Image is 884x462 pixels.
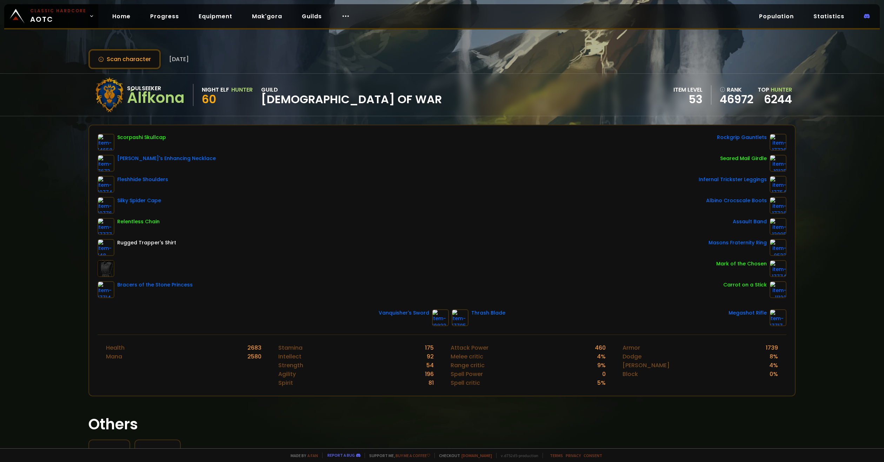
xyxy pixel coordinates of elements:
img: item-10776 [98,197,114,214]
a: Guilds [296,9,327,24]
span: Support me, [365,453,430,458]
div: 9 % [597,361,606,370]
img: item-10823 [432,309,449,326]
div: 92 [427,352,434,361]
div: Intellect [278,352,301,361]
div: [PERSON_NAME] [623,361,670,370]
div: 8 % [770,352,778,361]
div: Silky Spider Cape [117,197,161,204]
div: Vanquisher's Sword [379,309,429,317]
div: Rugged Trapper's Shirt [117,239,176,246]
a: Consent [584,453,602,458]
div: item level [673,85,703,94]
div: 460 [595,343,606,352]
div: 2580 [247,352,261,361]
div: Bracers of the Stone Princess [117,281,193,289]
img: item-17777 [98,218,114,235]
div: Megashot Rifle [729,309,767,317]
div: Makgora [95,446,124,455]
a: Report a bug [327,453,355,458]
div: Spirit [278,378,293,387]
div: Assault Band [733,218,767,225]
button: Scan character [88,49,161,69]
div: Night Elf [202,85,229,94]
div: Scorpashi Skullcap [117,134,166,141]
span: [DEMOGRAPHIC_DATA] of War [261,94,442,105]
div: 5 % [597,378,606,387]
div: Block [623,370,638,378]
div: Infernal Trickster Leggings [699,176,767,183]
div: Armor [623,343,640,352]
a: Terms [550,453,563,458]
div: Attack Power [451,343,488,352]
img: item-17774 [770,260,786,277]
div: Dodge [623,352,642,361]
div: Seared Mail Girdle [720,155,767,162]
div: Stamina [278,343,303,352]
a: Home [107,9,136,24]
div: 196 [425,370,434,378]
div: Fleshhide Shoulders [117,176,168,183]
div: 0 [602,370,606,378]
span: AOTC [30,8,86,25]
div: Álfkona [127,93,185,103]
small: Classic Hardcore [30,8,86,14]
div: 0 % [770,370,778,378]
div: Mark of the Chosen [716,260,767,268]
div: Range critic [451,361,485,370]
img: item-17714 [98,281,114,298]
div: guild [261,85,442,105]
a: Buy me a coffee [396,453,430,458]
img: item-17736 [770,134,786,151]
div: Albino Crocscale Boots [706,197,767,204]
span: Checkout [434,453,492,458]
img: item-7673 [98,155,114,172]
a: Classic HardcoreAOTC [4,4,98,28]
div: Agility [278,370,296,378]
h1: Others [88,413,796,435]
img: item-17728 [770,197,786,214]
img: item-11122 [770,281,786,298]
img: item-9533 [770,239,786,256]
img: item-17705 [452,309,468,326]
div: Melee critic [451,352,483,361]
a: Population [753,9,799,24]
div: 81 [428,378,434,387]
a: Statistics [808,9,850,24]
div: Top [758,85,792,94]
div: 53 [673,94,703,105]
span: v. d752d5 - production [496,453,538,458]
span: Made by [286,453,318,458]
div: rank [720,85,753,94]
a: Privacy [566,453,581,458]
span: [DATE] [169,55,189,64]
img: item-10774 [98,176,114,193]
a: [DOMAIN_NAME] [461,453,492,458]
div: Strength [278,361,303,370]
div: Health [106,343,125,352]
span: Hunter [771,86,792,94]
div: Hunter [231,85,253,94]
span: 60 [202,91,216,107]
img: item-19125 [770,155,786,172]
div: Thrash Blade [471,309,505,317]
div: 175 [425,343,434,352]
div: 2683 [247,343,261,352]
img: item-17717 [770,309,786,326]
div: [PERSON_NAME]'s Enhancing Necklace [117,155,216,162]
div: 1739 [766,343,778,352]
div: Rockgrip Gauntlets [717,134,767,141]
a: 6244 [764,91,792,107]
div: Spell Power [451,370,483,378]
div: Relentless Chain [117,218,160,225]
a: Equipment [193,9,238,24]
div: Soulseeker [127,84,185,93]
div: Equipment [141,446,174,455]
div: 4 % [769,361,778,370]
a: a fan [307,453,318,458]
img: item-14658 [98,134,114,151]
div: Mana [106,352,122,361]
div: Masons Fraternity Ring [709,239,767,246]
a: 46972 [720,94,753,105]
a: Mak'gora [246,9,288,24]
